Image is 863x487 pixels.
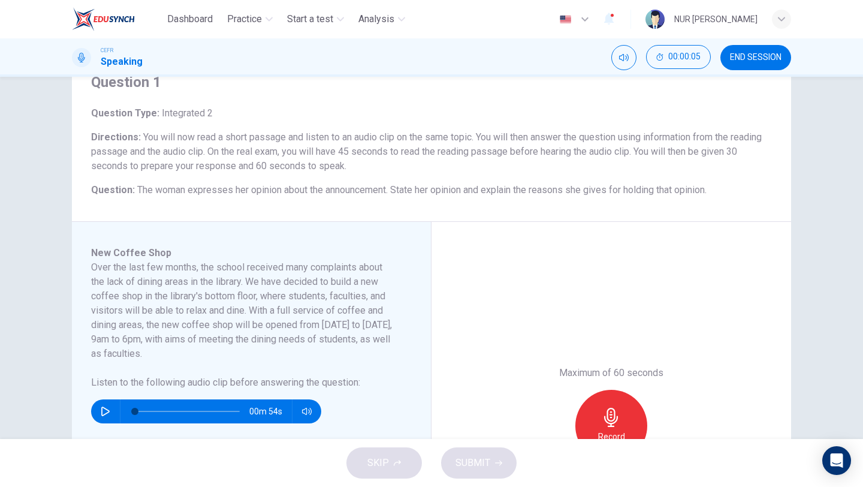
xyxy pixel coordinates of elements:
[575,390,647,462] button: Record
[358,12,394,26] span: Analysis
[282,8,349,30] button: Start a test
[646,45,711,69] button: 00:00:05
[137,184,707,196] span: The woman expresses her opinion about the announcement. State her opinion and explain the reasons...
[91,260,397,361] h6: Over the last few months, the school received many complaints about the lack of dining areas in t...
[822,446,851,475] div: Open Intercom Messenger
[91,247,171,258] span: New Coffee Shop
[222,8,277,30] button: Practice
[91,73,772,92] h4: Question 1
[645,10,665,29] img: Profile picture
[159,107,213,119] span: Integrated 2
[91,106,772,121] h6: Question Type :
[558,15,573,24] img: en
[91,183,772,197] h6: Question :
[91,130,772,173] h6: Directions :
[227,12,262,26] span: Practice
[668,52,701,62] span: 00:00:05
[101,55,143,69] h1: Speaking
[91,131,762,172] span: You will now read a short passage and listen to an audio clip on the same topic. You will then an...
[730,53,781,62] span: END SESSION
[162,8,218,30] button: Dashboard
[101,46,113,55] span: CEFR
[72,7,162,31] a: EduSynch logo
[598,429,625,444] h6: Record
[559,366,663,380] h6: Maximum of 60 seconds
[646,45,711,70] div: Hide
[720,45,791,70] button: END SESSION
[167,12,213,26] span: Dashboard
[674,12,758,26] div: NUR [PERSON_NAME]
[287,12,333,26] span: Start a test
[91,375,397,390] h6: Listen to the following audio clip before answering the question :
[611,45,636,70] div: Mute
[249,399,292,423] span: 00m 54s
[72,7,135,31] img: EduSynch logo
[354,8,410,30] button: Analysis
